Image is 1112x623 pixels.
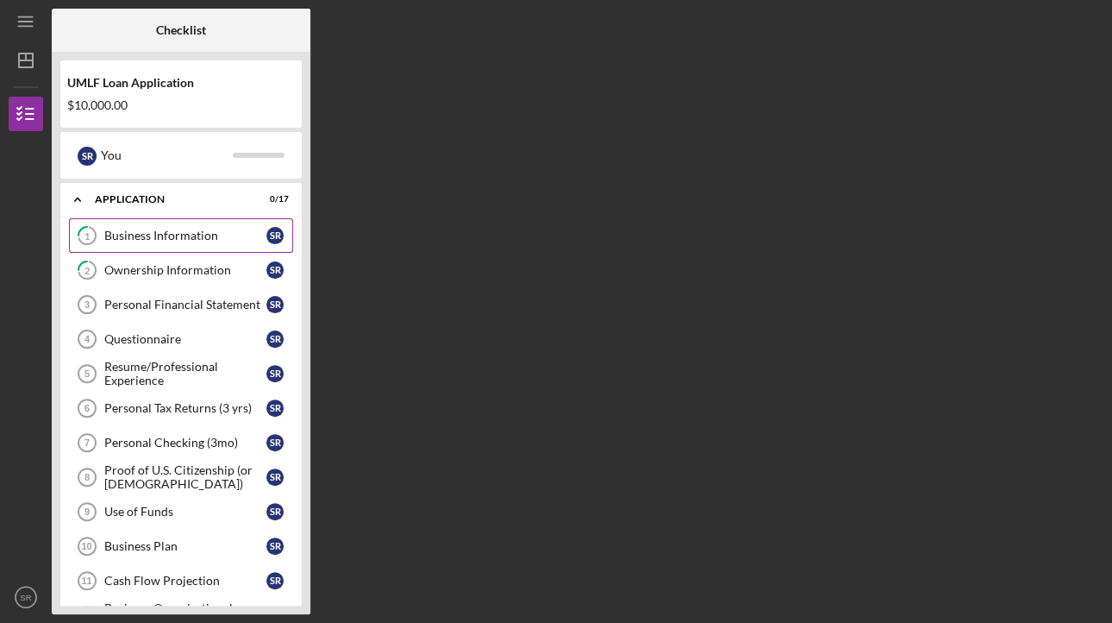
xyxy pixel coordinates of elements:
div: S R [266,227,284,244]
tspan: 6 [84,403,90,413]
a: 5Resume/Professional ExperienceSR [69,356,293,391]
div: S R [266,469,284,486]
tspan: 8 [84,472,90,482]
div: S R [266,330,284,348]
a: 2Ownership InformationSR [69,253,293,287]
div: Use of Funds [104,505,266,519]
div: $10,000.00 [67,98,295,112]
tspan: 3 [84,299,90,310]
a: 1Business InformationSR [69,218,293,253]
div: 0 / 17 [258,194,289,205]
div: S R [266,400,284,417]
div: Resume/Professional Experience [104,360,266,387]
div: Personal Checking (3mo) [104,436,266,450]
b: Checklist [156,23,206,37]
div: Ownership Information [104,263,266,277]
button: SR [9,580,43,614]
tspan: 5 [84,368,90,379]
div: Application [95,194,246,205]
div: Personal Financial Statement [104,298,266,311]
div: Business Information [104,229,266,242]
tspan: 1 [84,230,90,242]
text: SR [20,593,31,602]
a: 10Business PlanSR [69,529,293,563]
a: 11Cash Flow ProjectionSR [69,563,293,598]
div: Cash Flow Projection [104,574,266,588]
tspan: 10 [81,541,91,551]
div: S R [266,365,284,382]
div: S R [266,296,284,313]
a: 4QuestionnaireSR [69,322,293,356]
div: Proof of U.S. Citizenship (or [DEMOGRAPHIC_DATA]) [104,463,266,491]
a: 3Personal Financial StatementSR [69,287,293,322]
tspan: 7 [84,437,90,448]
div: S R [266,261,284,279]
div: S R [266,538,284,555]
a: 6Personal Tax Returns (3 yrs)SR [69,391,293,425]
div: S R [78,147,97,166]
a: 9Use of FundsSR [69,494,293,529]
a: 8Proof of U.S. Citizenship (or [DEMOGRAPHIC_DATA])SR [69,460,293,494]
div: Personal Tax Returns (3 yrs) [104,401,266,415]
tspan: 11 [81,576,91,586]
div: S R [266,503,284,520]
div: UMLF Loan Application [67,76,295,90]
div: Business Plan [104,539,266,553]
tspan: 2 [84,265,90,276]
tspan: 4 [84,334,91,344]
div: You [101,141,233,170]
a: 7Personal Checking (3mo)SR [69,425,293,460]
div: Questionnaire [104,332,266,346]
div: S R [266,434,284,451]
div: S R [266,572,284,589]
tspan: 9 [84,507,90,517]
